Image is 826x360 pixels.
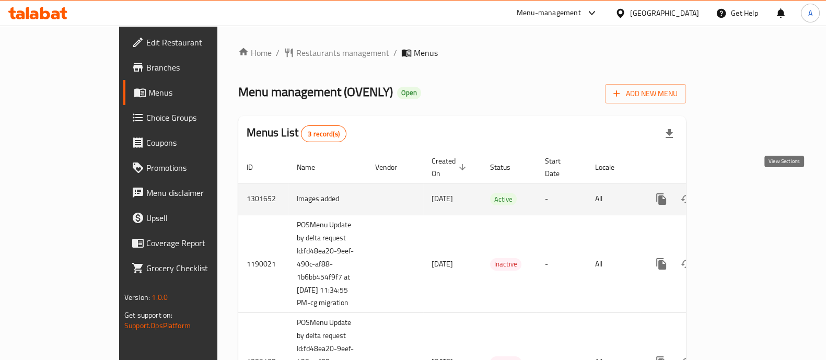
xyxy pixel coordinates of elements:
[587,215,641,313] td: All
[545,155,574,180] span: Start Date
[238,215,288,313] td: 1190021
[517,7,581,19] div: Menu-management
[148,86,249,99] span: Menus
[284,47,389,59] a: Restaurants management
[296,47,389,59] span: Restaurants management
[152,291,168,304] span: 1.0.0
[146,161,249,174] span: Promotions
[288,183,367,215] td: Images added
[146,187,249,199] span: Menu disclaimer
[595,161,628,173] span: Locale
[587,183,641,215] td: All
[124,319,191,332] a: Support.OpsPlatform
[123,105,257,130] a: Choice Groups
[146,111,249,124] span: Choice Groups
[124,308,172,322] span: Get support on:
[301,125,346,142] div: Total records count
[432,192,453,205] span: [DATE]
[537,215,587,313] td: -
[432,257,453,271] span: [DATE]
[641,152,758,183] th: Actions
[301,129,346,139] span: 3 record(s)
[123,205,257,230] a: Upsell
[238,80,393,103] span: Menu management ( OVENLY )
[146,212,249,224] span: Upsell
[490,258,521,271] div: Inactive
[247,125,346,142] h2: Menus List
[123,256,257,281] a: Grocery Checklist
[146,237,249,249] span: Coverage Report
[123,230,257,256] a: Coverage Report
[432,155,469,180] span: Created On
[375,161,411,173] span: Vendor
[123,55,257,80] a: Branches
[674,251,699,276] button: Change Status
[397,87,421,99] div: Open
[123,155,257,180] a: Promotions
[613,87,678,100] span: Add New Menu
[605,84,686,103] button: Add New Menu
[123,180,257,205] a: Menu disclaimer
[146,136,249,149] span: Coupons
[490,193,517,205] span: Active
[674,187,699,212] button: Change Status
[657,121,682,146] div: Export file
[123,30,257,55] a: Edit Restaurant
[238,183,288,215] td: 1301652
[808,7,812,19] span: A
[297,161,329,173] span: Name
[238,47,686,59] nav: breadcrumb
[490,258,521,270] span: Inactive
[414,47,438,59] span: Menus
[288,215,367,313] td: POSMenu Update by delta request Id:fd48ea20-9eef-490c-af88-1b6bb454f9f7 at [DATE] 11:34:55 PM-cg ...
[397,88,421,97] span: Open
[146,61,249,74] span: Branches
[124,291,150,304] span: Version:
[146,262,249,274] span: Grocery Checklist
[247,161,266,173] span: ID
[393,47,397,59] li: /
[123,80,257,105] a: Menus
[123,130,257,155] a: Coupons
[276,47,280,59] li: /
[630,7,699,19] div: [GEOGRAPHIC_DATA]
[649,251,674,276] button: more
[649,187,674,212] button: more
[490,161,524,173] span: Status
[537,183,587,215] td: -
[146,36,249,49] span: Edit Restaurant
